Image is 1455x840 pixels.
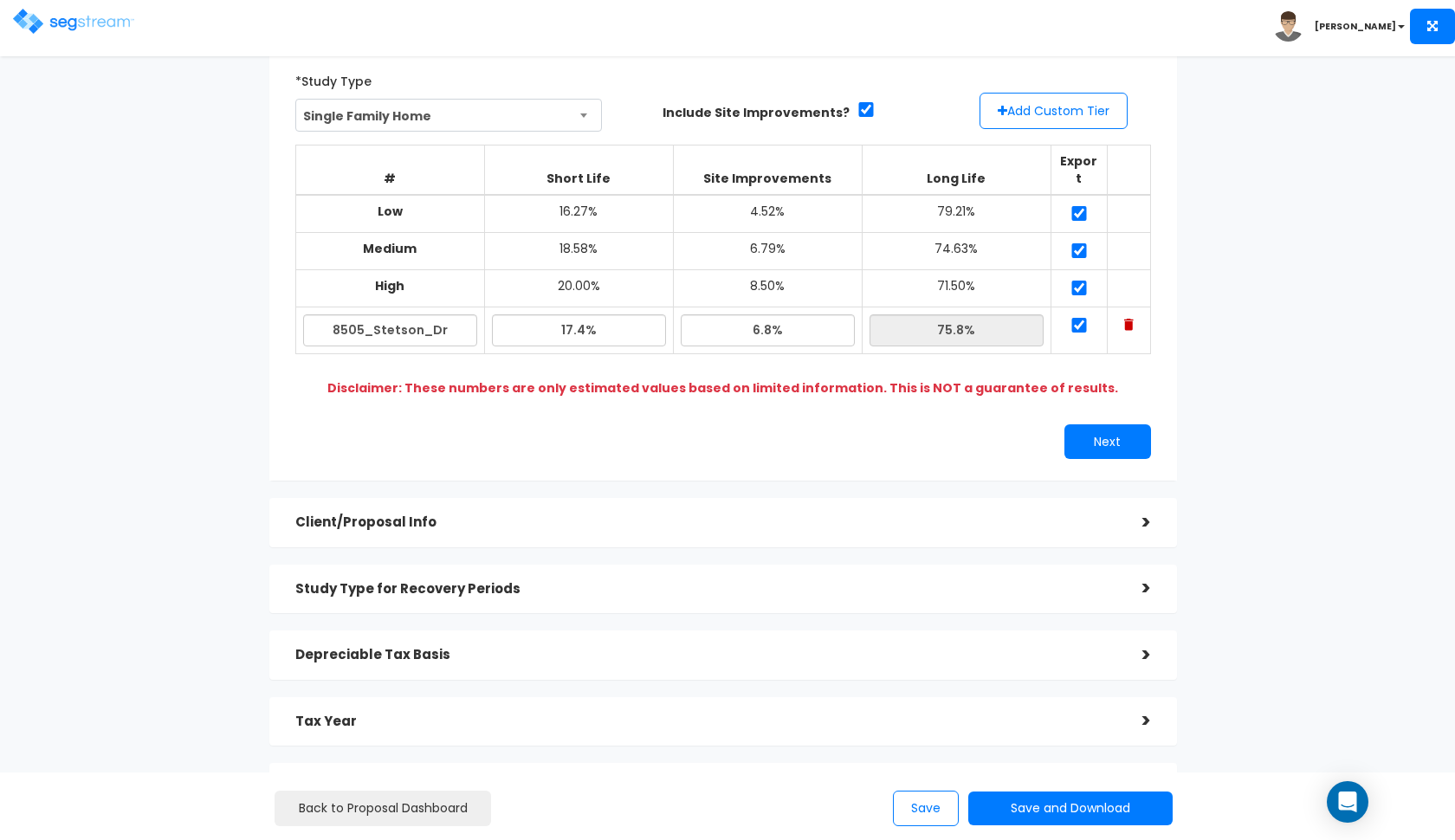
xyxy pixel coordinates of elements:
[1124,319,1134,331] img: Trash Icon
[295,582,1116,597] h5: Study Type for Recovery Periods
[1051,145,1107,196] th: Export
[295,67,372,90] label: *Study Type
[295,99,603,132] span: Single Family Home
[663,104,850,121] label: Include Site Improvements?
[1116,575,1151,602] div: >
[968,792,1173,825] button: Save and Download
[378,203,403,220] b: Low
[893,791,959,826] button: Save
[980,93,1128,129] button: Add Custom Tier
[862,145,1051,196] th: Long Life
[295,515,1116,530] h5: Client/Proposal Info
[296,100,602,132] span: Single Family Home
[13,9,134,34] img: logo.png
[673,145,862,196] th: Site Improvements
[1064,424,1151,459] button: Next
[484,195,673,233] td: 16.27%
[1273,11,1303,42] img: avatar.png
[1116,509,1151,536] div: >
[275,791,491,826] a: Back to Proposal Dashboard
[375,277,404,294] b: High
[673,270,862,307] td: 8.50%
[862,270,1051,307] td: 71.50%
[673,195,862,233] td: 4.52%
[327,379,1118,397] b: Disclaimer: These numbers are only estimated values based on limited information. This is NOT a g...
[484,145,673,196] th: Short Life
[295,145,484,196] th: #
[1116,642,1151,669] div: >
[862,195,1051,233] td: 79.21%
[862,233,1051,270] td: 74.63%
[1327,781,1368,823] div: Open Intercom Messenger
[1315,20,1396,33] b: [PERSON_NAME]
[295,714,1116,729] h5: Tax Year
[295,648,1116,662] h5: Depreciable Tax Basis
[363,240,417,257] b: Medium
[1116,708,1151,734] div: >
[484,270,673,307] td: 20.00%
[484,233,673,270] td: 18.58%
[673,233,862,270] td: 6.79%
